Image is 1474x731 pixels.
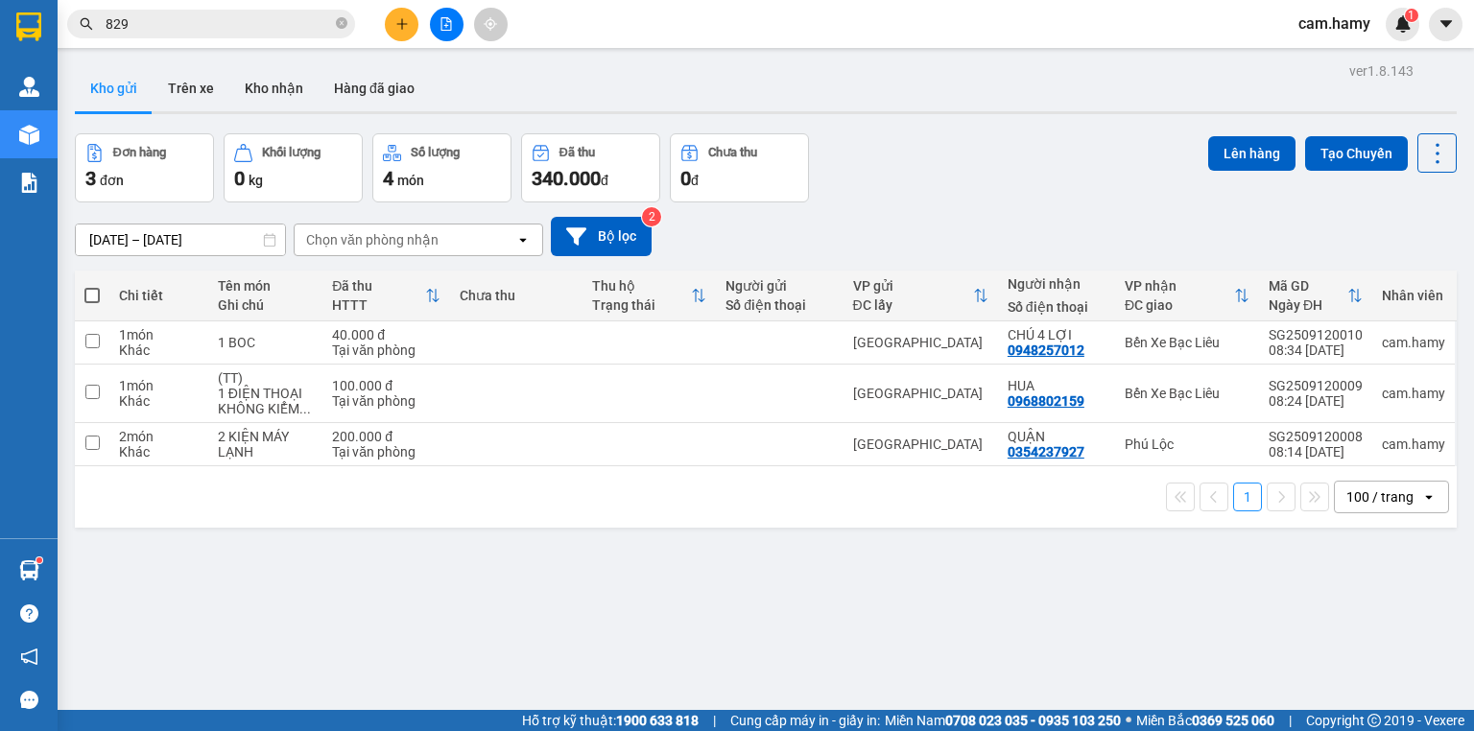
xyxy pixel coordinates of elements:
div: Bến Xe Bạc Liêu [1125,386,1249,401]
div: 0968802159 [1008,393,1084,409]
div: Khối lượng [262,146,321,159]
button: aim [474,8,508,41]
div: QUẬN [1008,429,1105,444]
span: 4 [383,167,393,190]
div: SG2509120010 [1269,327,1363,342]
div: Tại văn phòng [332,444,440,460]
div: (TT) [218,370,313,386]
div: 0354237927 [1008,444,1084,460]
button: Bộ lọc [551,217,652,256]
div: Tại văn phòng [332,393,440,409]
div: Ghi chú [218,297,313,313]
div: Phú Lộc [1125,436,1249,452]
div: Trạng thái [592,297,691,313]
span: đơn [100,173,124,188]
div: Đã thu [559,146,595,159]
div: SG2509120009 [1269,378,1363,393]
sup: 1 [1405,9,1418,22]
div: Thu hộ [592,278,691,294]
img: warehouse-icon [19,125,39,145]
div: Khác [119,393,199,409]
button: Lên hàng [1208,136,1296,171]
strong: 0708 023 035 - 0935 103 250 [945,713,1121,728]
span: message [20,691,38,709]
div: Chưa thu [460,288,574,303]
div: 2 món [119,429,199,444]
div: cam.hamy [1382,386,1445,401]
span: Miền Nam [885,710,1121,731]
div: 08:14 [DATE] [1269,444,1363,460]
img: warehouse-icon [19,560,39,580]
img: warehouse-icon [19,77,39,97]
div: Tại văn phòng [332,342,440,358]
div: [GEOGRAPHIC_DATA] [853,436,988,452]
input: Select a date range. [76,224,285,255]
span: aim [484,17,497,31]
button: Trên xe [153,65,229,111]
button: Kho gửi [75,65,153,111]
span: ... [299,401,311,416]
span: file-add [440,17,453,31]
span: close-circle [336,15,347,34]
span: 0 [234,167,245,190]
div: Người gửi [725,278,833,294]
div: VP nhận [1125,278,1234,294]
span: search [80,17,93,31]
button: plus [385,8,418,41]
span: caret-down [1438,15,1455,33]
span: | [1289,710,1292,731]
div: Bến Xe Bạc Liêu [1125,335,1249,350]
span: 1 [1408,9,1415,22]
th: Toggle SortBy [1259,271,1372,321]
div: Tên món [218,278,313,294]
button: Số lượng4món [372,133,511,202]
div: Ngày ĐH [1269,297,1347,313]
button: Đơn hàng3đơn [75,133,214,202]
div: Nhân viên [1382,288,1445,303]
span: copyright [1367,714,1381,727]
button: caret-down [1429,8,1462,41]
div: 100.000 đ [332,378,440,393]
th: Toggle SortBy [844,271,998,321]
div: 200.000 đ [332,429,440,444]
div: Đã thu [332,278,424,294]
span: món [397,173,424,188]
div: Đơn hàng [113,146,166,159]
button: Tạo Chuyến [1305,136,1408,171]
div: 1 ĐIỆN THOẠI KHÔNG KIỂM TRA [218,386,313,416]
div: HTTT [332,297,424,313]
button: Hàng đã giao [319,65,430,111]
div: 1 món [119,327,199,342]
th: Toggle SortBy [1115,271,1259,321]
span: 340.000 [532,167,601,190]
div: Chọn văn phòng nhận [306,230,439,249]
span: close-circle [336,17,347,29]
span: Cung cấp máy in - giấy in: [730,710,880,731]
span: 0 [680,167,691,190]
div: [GEOGRAPHIC_DATA] [853,335,988,350]
span: ⚪️ [1126,717,1131,724]
svg: open [515,232,531,248]
div: 40.000 đ [332,327,440,342]
svg: open [1421,489,1437,505]
div: cam.hamy [1382,335,1445,350]
span: Miền Bắc [1136,710,1274,731]
div: VP gửi [853,278,973,294]
img: logo-vxr [16,12,41,41]
sup: 2 [642,207,661,226]
button: file-add [430,8,464,41]
input: Tìm tên, số ĐT hoặc mã đơn [106,13,332,35]
button: Đã thu340.000đ [521,133,660,202]
span: | [713,710,716,731]
button: Kho nhận [229,65,319,111]
span: notification [20,648,38,666]
button: Khối lượng0kg [224,133,363,202]
div: 08:34 [DATE] [1269,342,1363,358]
span: kg [249,173,263,188]
span: đ [601,173,608,188]
strong: 1900 633 818 [616,713,699,728]
button: 1 [1233,483,1262,511]
div: 0948257012 [1008,342,1084,358]
div: Số lượng [411,146,460,159]
div: Người nhận [1008,276,1105,292]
